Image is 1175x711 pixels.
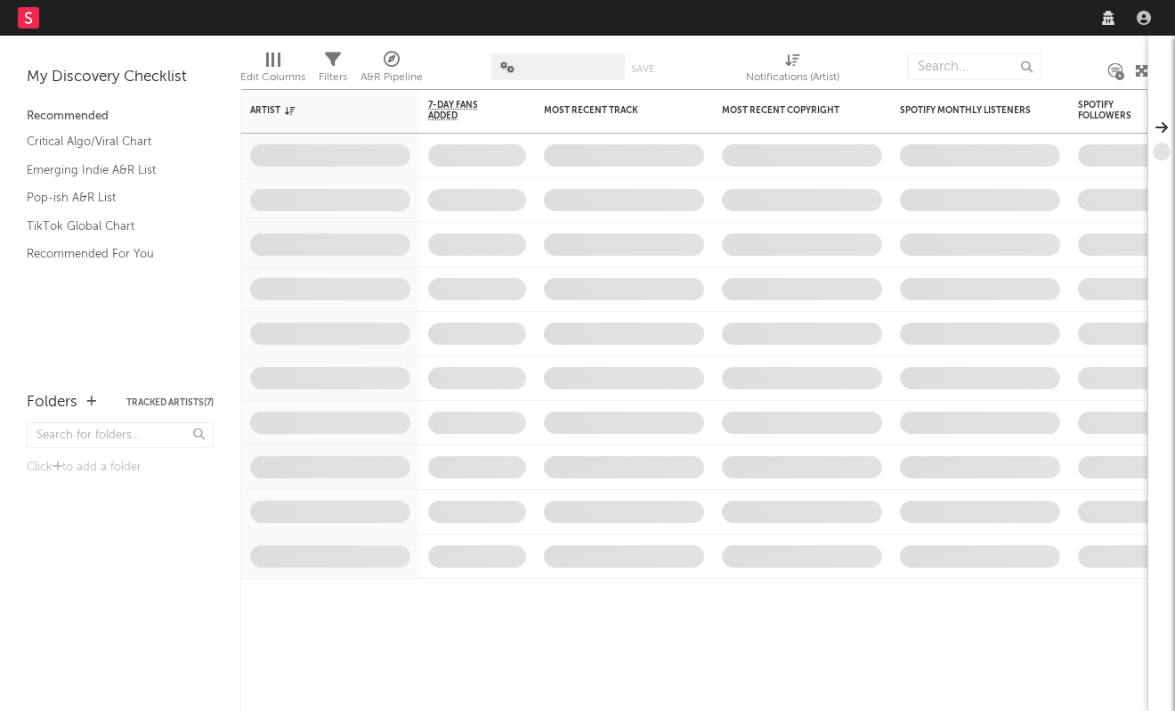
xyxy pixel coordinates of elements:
div: Filters [319,67,347,88]
div: Most Recent Track [544,105,677,116]
a: Pop-ish A&R List [27,188,196,208]
div: Click to add a folder. [27,457,214,478]
div: Recommended [27,106,214,127]
div: Spotify Followers [1078,100,1140,121]
div: My Discovery Checklist [27,67,214,88]
a: TikTok Global Chart [27,217,196,236]
a: Recommended For You [27,244,196,264]
input: Search... [908,53,1041,80]
div: Edit Columns [240,67,305,88]
div: Artist [250,105,384,116]
a: Emerging Indie A&R List [27,160,196,180]
div: Folders [27,392,77,413]
button: Save [631,64,654,74]
div: Notifications (Artist) [746,45,839,96]
input: Search for folders... [27,422,214,448]
div: A&R Pipeline [361,67,423,88]
button: Tracked Artists(7) [126,398,214,407]
div: Most Recent Copyright [722,105,855,116]
div: Edit Columns [240,45,305,96]
a: Critical Algo/Viral Chart [27,132,196,151]
span: 7-Day Fans Added [428,100,499,121]
div: Filters [319,45,347,96]
div: Spotify Monthly Listeners [900,105,1033,116]
div: A&R Pipeline [361,45,423,96]
div: Notifications (Artist) [746,67,839,88]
